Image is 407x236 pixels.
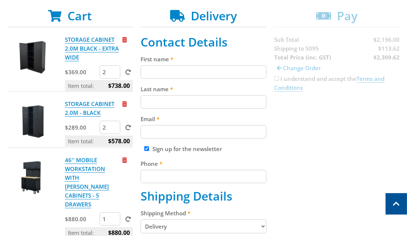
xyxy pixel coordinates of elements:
[141,55,266,64] label: First name
[108,80,130,91] span: $738.00
[191,8,237,24] span: Delivery
[65,215,98,223] p: $880.00
[152,145,222,153] label: Sign up for the newsletter
[122,100,127,107] a: Remove from cart
[10,99,55,144] img: STORAGE CABINET 2.0M - BLACK
[68,8,92,24] span: Cart
[65,68,98,76] p: $369.00
[65,123,98,132] p: $289.00
[65,156,109,208] a: 46'' MOBILE WORKSTATION WITH [PERSON_NAME] CABINETS - 5 DRAWERS
[141,219,266,233] select: Please select a shipping method.
[141,95,266,109] input: Please enter your last name.
[122,36,127,43] a: Remove from cart
[10,35,55,79] img: STORAGE CABINET 2.0M BLACK - EXTRA WIDE
[141,209,266,218] label: Shipping Method
[141,35,266,49] h2: Contact Details
[65,36,119,61] a: STORAGE CABINET 2.0M BLACK - EXTRA WIDE
[108,136,130,147] span: $578.00
[141,170,266,183] input: Please enter your telephone number.
[141,65,266,79] input: Please enter your first name.
[122,156,127,164] a: Remove from cart
[10,155,55,200] img: 46'' MOBILE WORKSTATION WITH OVERHEAD CABINETS - 5 DRAWERS
[141,85,266,93] label: Last name
[141,114,266,123] label: Email
[65,136,133,147] p: Item total:
[65,100,114,117] a: STORAGE CABINET 2.0M - BLACK
[141,159,266,168] label: Phone
[141,189,266,203] h2: Shipping Details
[65,80,133,91] p: Item total:
[141,125,266,138] input: Please enter your email address.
